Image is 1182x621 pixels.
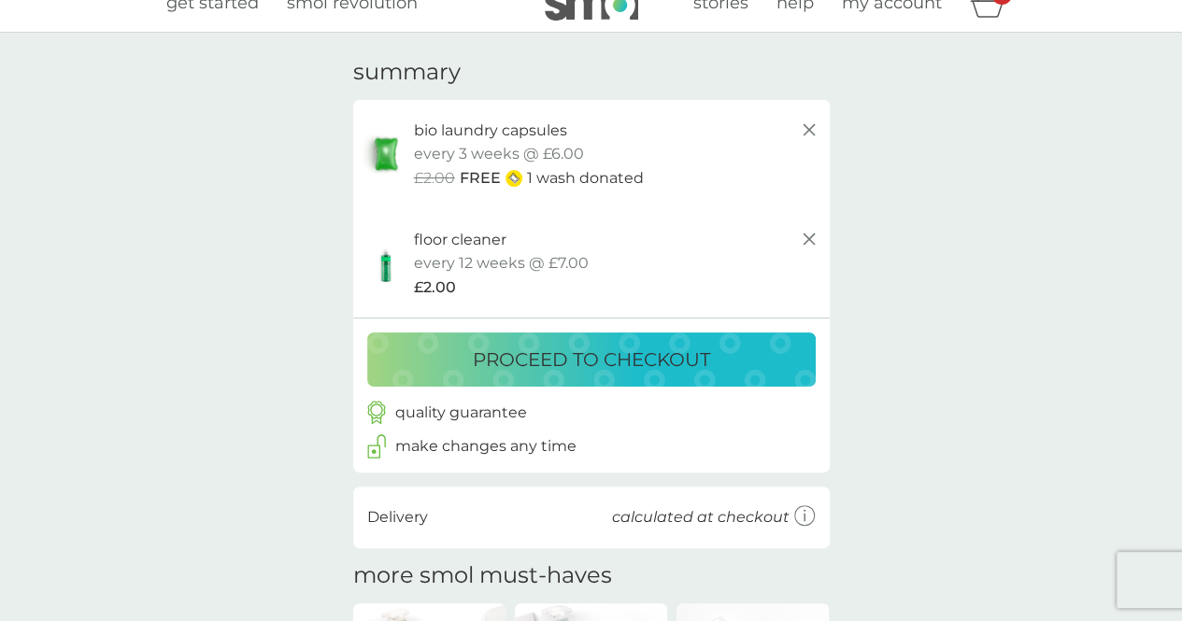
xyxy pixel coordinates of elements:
[414,166,455,191] span: £2.00
[414,119,567,143] p: bio laundry capsules
[414,142,584,166] p: every 3 weeks @ £6.00
[353,562,612,589] h2: more smol must-haves
[367,505,428,529] p: Delivery
[473,345,710,374] p: proceed to checkout
[414,228,506,252] p: floor cleaner
[395,401,527,425] p: quality guarantee
[395,434,577,459] p: make changes any time
[367,332,816,387] button: proceed to checkout
[527,166,644,191] p: 1 wash donated
[460,166,501,191] span: FREE
[414,251,589,275] p: every 12 weeks @ £7.00
[353,59,461,86] h3: summary
[612,505,790,529] p: calculated at checkout
[414,275,456,300] span: £2.00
